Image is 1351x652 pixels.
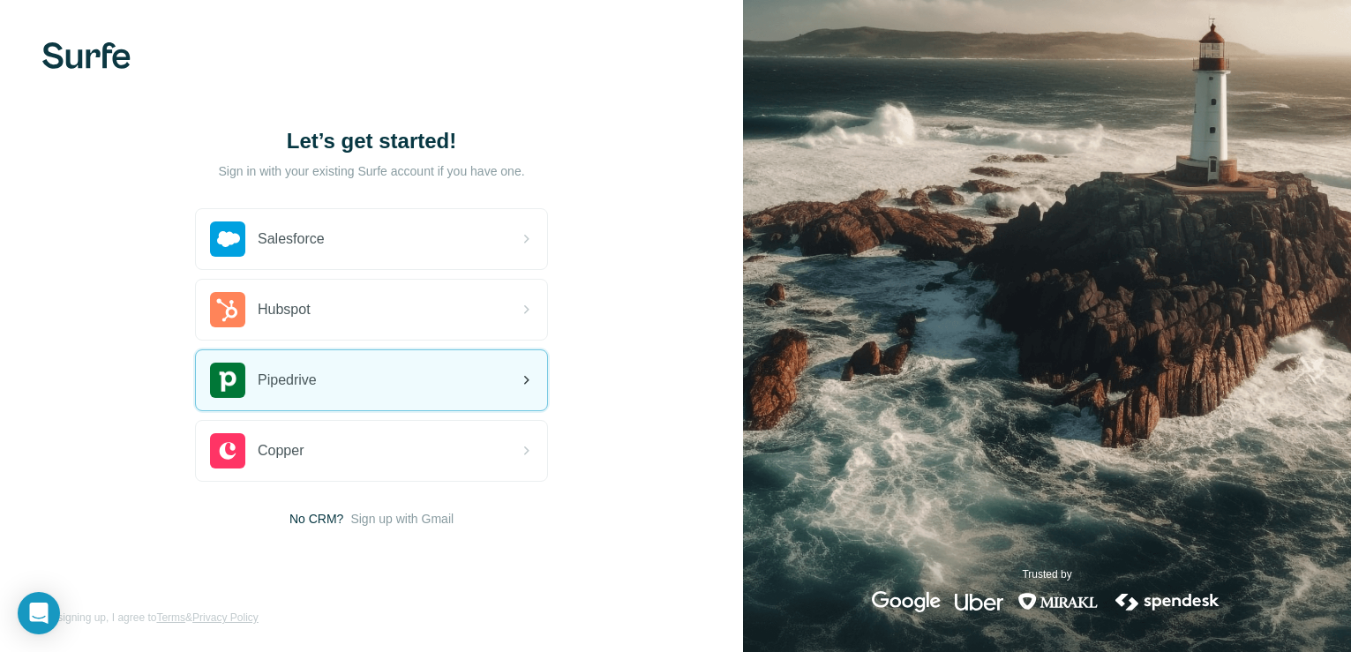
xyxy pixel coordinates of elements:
h1: Let’s get started! [195,127,548,155]
img: copper's logo [210,433,245,468]
span: Copper [258,440,304,461]
img: spendesk's logo [1113,591,1222,612]
p: Trusted by [1022,566,1071,582]
span: Salesforce [258,229,325,250]
img: pipedrive's logo [210,363,245,398]
p: Sign in with your existing Surfe account if you have one. [218,162,524,180]
span: Hubspot [258,299,311,320]
span: No CRM? [289,510,343,528]
img: uber's logo [955,591,1003,612]
button: Sign up with Gmail [350,510,454,528]
img: mirakl's logo [1017,591,1099,612]
span: Pipedrive [258,370,317,391]
img: hubspot's logo [210,292,245,327]
img: Surfe's logo [42,42,131,69]
img: google's logo [872,591,941,612]
img: salesforce's logo [210,221,245,257]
